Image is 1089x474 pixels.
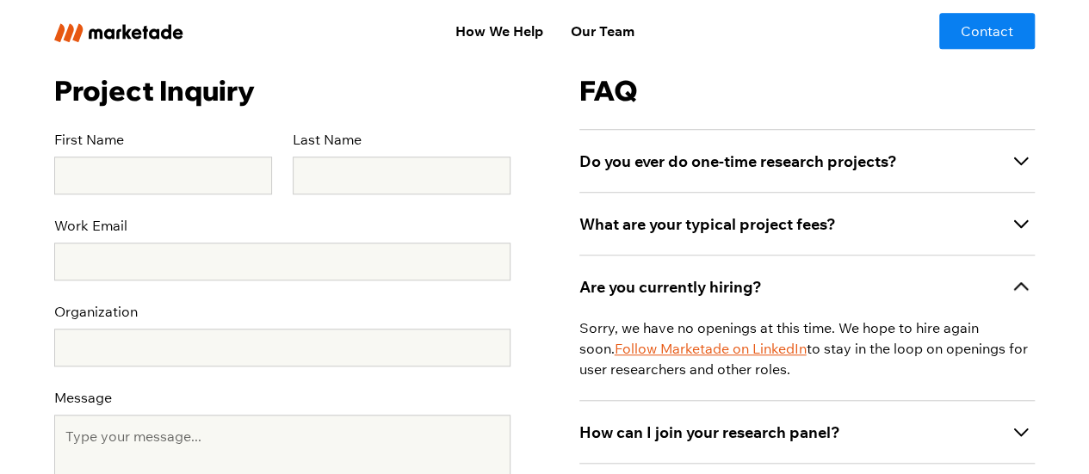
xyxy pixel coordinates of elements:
[54,301,510,322] label: Organization
[54,387,510,408] label: Message
[615,340,807,357] a: Follow Marketade on LinkedIn
[939,13,1035,49] a: Contact
[579,214,836,234] strong: What are your typical project fees?
[441,14,556,48] a: How We Help
[579,422,840,442] strong: How can I join your research panel?
[579,73,1035,109] h4: FAQ
[579,277,762,297] strong: Are you currently hiring?
[579,151,897,171] strong: Do you ever do one-time research projects?
[293,129,510,150] label: Last Name
[54,20,258,41] a: home
[54,215,510,236] label: Work Email
[579,317,1035,379] p: Sorry, we have no openings at this time. We hope to hire again soon. to stay in the loop on openi...
[54,129,272,150] label: First Name
[556,14,647,48] a: Our Team
[54,73,510,109] h4: Project Inquiry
